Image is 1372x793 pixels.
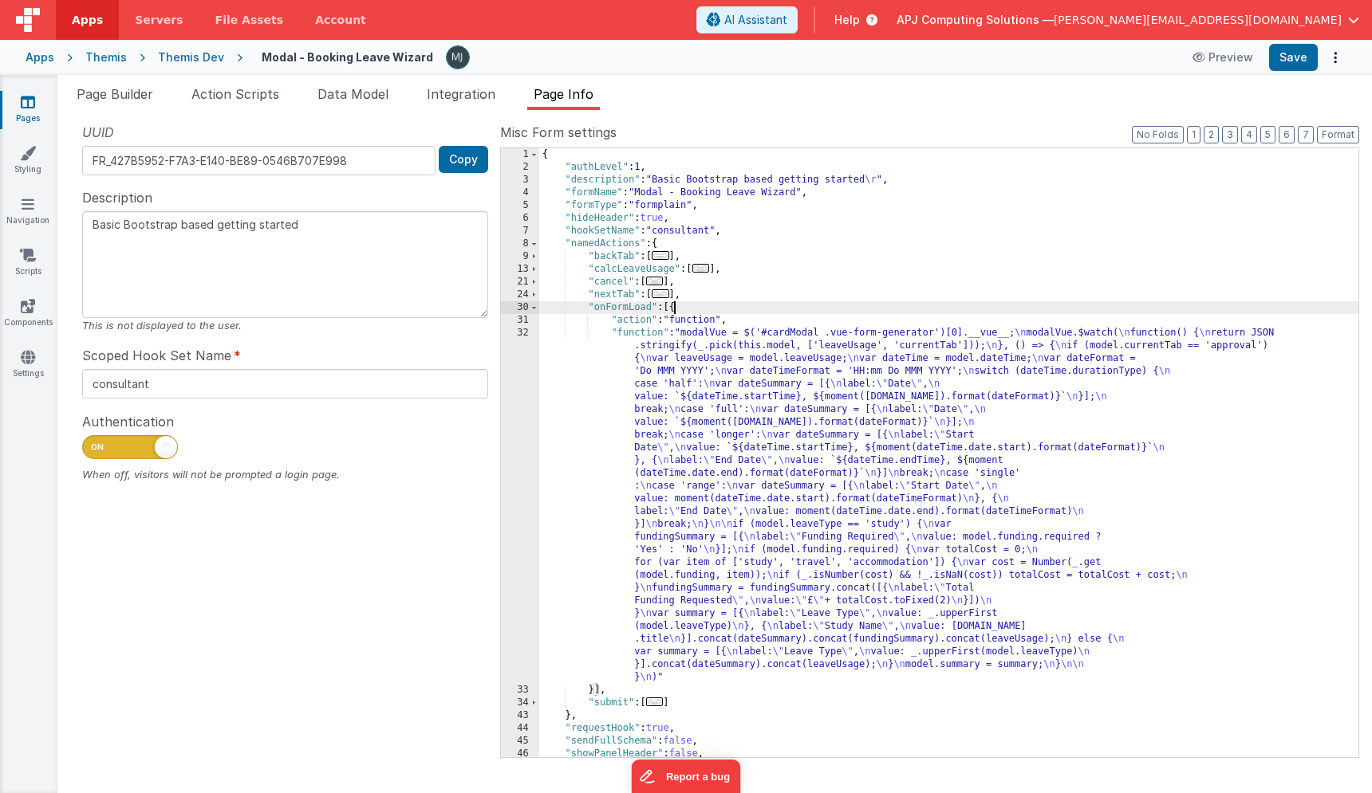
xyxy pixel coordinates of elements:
[215,12,284,28] span: File Assets
[82,467,488,482] div: When off, visitors will not be prompted a login page.
[501,148,539,161] div: 1
[191,86,279,102] span: Action Scripts
[501,722,539,735] div: 44
[82,188,152,207] span: Description
[501,314,539,327] div: 31
[262,51,433,63] h4: Modal - Booking Leave Wizard
[534,86,593,102] span: Page Info
[632,760,741,793] iframe: Marker.io feedback button
[1183,45,1263,70] button: Preview
[82,318,488,333] div: This is not displayed to the user.
[652,289,669,298] span: ...
[501,709,539,722] div: 43
[501,212,539,225] div: 6
[447,46,469,69] img: 07815f98370e3a6f9b2cae906849b01f
[692,264,710,273] span: ...
[897,12,1054,28] span: APJ Computing Solutions —
[834,12,860,28] span: Help
[646,277,664,285] span: ...
[696,6,798,33] button: AI Assistant
[26,49,54,65] div: Apps
[501,684,539,697] div: 33
[500,123,617,142] span: Misc Form settings
[501,327,539,684] div: 32
[135,12,183,28] span: Servers
[1222,126,1238,143] button: 3
[1269,44,1318,71] button: Save
[501,186,539,199] div: 4
[77,86,153,102] span: Page Builder
[501,161,539,174] div: 2
[82,123,114,142] span: UUID
[1241,126,1257,143] button: 4
[1204,126,1219,143] button: 2
[1054,12,1342,28] span: [PERSON_NAME][EMAIL_ADDRESS][DOMAIN_NAME]
[501,199,539,212] div: 5
[501,174,539,186] div: 3
[1279,126,1295,143] button: 6
[1187,126,1200,143] button: 1
[1298,126,1314,143] button: 7
[897,12,1359,28] button: APJ Computing Solutions — [PERSON_NAME][EMAIL_ADDRESS][DOMAIN_NAME]
[439,146,488,173] button: Copy
[652,251,669,260] span: ...
[501,238,539,250] div: 8
[427,86,495,102] span: Integration
[317,86,388,102] span: Data Model
[82,346,231,365] span: Scoped Hook Set Name
[82,412,174,431] span: Authentication
[501,250,539,263] div: 9
[646,697,664,706] span: ...
[501,276,539,289] div: 21
[501,289,539,301] div: 24
[501,697,539,709] div: 34
[501,301,539,314] div: 30
[1317,126,1359,143] button: Format
[501,748,539,760] div: 46
[724,12,787,28] span: AI Assistant
[158,49,224,65] div: Themis Dev
[1324,46,1346,69] button: Options
[1260,126,1275,143] button: 5
[501,735,539,748] div: 45
[85,49,127,65] div: Themis
[72,12,103,28] span: Apps
[1132,126,1184,143] button: No Folds
[501,225,539,238] div: 7
[501,263,539,276] div: 13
